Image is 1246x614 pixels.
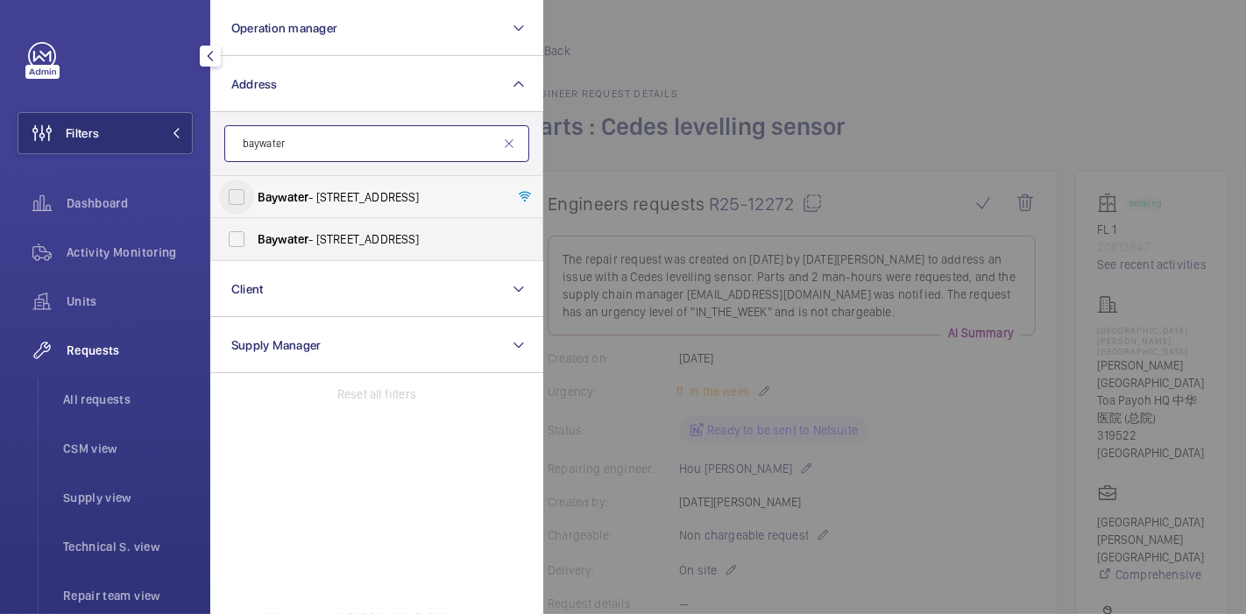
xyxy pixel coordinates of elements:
span: Activity Monitoring [67,243,193,261]
span: Supply view [63,489,193,506]
span: All requests [63,391,193,408]
span: Dashboard [67,194,193,212]
span: Technical S. view [63,538,193,555]
span: CSM view [63,440,193,457]
span: Requests [67,342,193,359]
button: Filters [18,112,193,154]
span: Units [67,293,193,310]
span: Repair team view [63,587,193,604]
span: Filters [66,124,99,142]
